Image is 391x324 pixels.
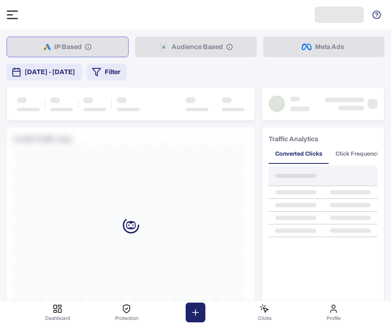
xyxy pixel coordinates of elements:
[25,67,75,77] span: [DATE] - [DATE]
[23,301,92,324] button: Dashboard
[258,315,271,321] span: Clicks
[87,64,127,80] button: Filter
[269,144,329,164] button: Converted Clicks
[299,301,368,324] button: Profile
[230,301,299,324] button: Clicks
[7,64,82,80] button: [DATE] - [DATE]
[327,315,341,321] span: Profile
[45,315,70,321] span: Dashboard
[115,315,138,321] span: Protection
[269,134,318,144] h6: Traffic Analytics
[92,301,161,324] button: Protection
